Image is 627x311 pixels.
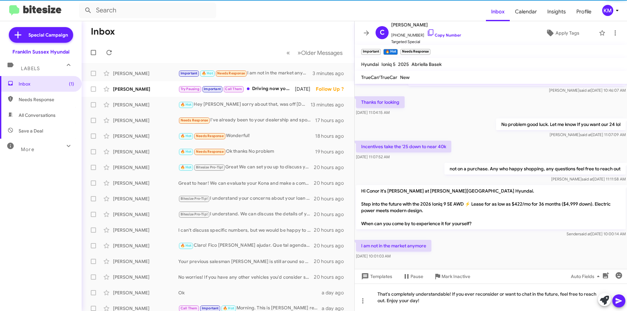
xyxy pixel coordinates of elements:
div: [DATE] [295,86,316,92]
div: I understand your concerns about your loan balance. We can evaluate your Durango and see how much... [178,195,314,202]
span: Bitesize Pro-Tip! [196,165,223,169]
div: [PERSON_NAME] [113,148,178,155]
span: C [380,27,385,38]
span: Needs Response [19,96,74,103]
div: [PERSON_NAME] [113,70,178,77]
div: 3 minutes ago [313,70,349,77]
span: Important [181,71,198,75]
div: 17 hours ago [315,117,349,124]
span: More [21,147,34,152]
div: Your previous salesman [PERSON_NAME] is still around so he will gladly help! [178,258,314,265]
span: Hyundai [361,61,379,67]
span: 🔥 Hot [181,243,192,248]
p: I am not in the market anymore [356,240,431,252]
button: Mark Inactive [428,271,475,282]
div: 20 hours ago [314,195,349,202]
div: 20 hours ago [314,242,349,249]
span: [PERSON_NAME] [DATE] 11:11:58 AM [551,177,626,181]
a: Profile [571,2,597,21]
div: 20 hours ago [314,180,349,186]
span: said at [582,177,593,181]
p: No problem good luck. Let me know If you want our 24 lol [496,118,626,130]
div: I understand. We can discuss the details of your Tucson when you visit the dealership. Let’s sche... [178,210,314,218]
div: [PERSON_NAME] [113,258,178,265]
small: Important [361,49,381,55]
span: said at [579,231,591,236]
span: Call Them [181,306,198,310]
div: Franklin Sussex Hyundai [12,49,70,55]
div: I am not in the market anymore [178,70,313,77]
span: Ioniq 5 [381,61,395,67]
div: [PERSON_NAME] [113,101,178,108]
span: Needs Response [196,134,224,138]
div: [PERSON_NAME] [113,211,178,218]
span: Important [204,87,221,91]
div: [PERSON_NAME] [113,242,178,249]
button: Apply Tags [529,27,596,39]
div: [PERSON_NAME] [113,133,178,139]
p: Thanks for looking [356,96,405,108]
div: Claro! Fico [PERSON_NAME] ajudar. Que tal agendar um horário para conversar mais sobre a venda do... [178,242,314,249]
a: Calendar [510,2,542,21]
button: Next [294,46,346,59]
div: Ok [178,289,322,296]
div: Driving now you can call me. [178,85,295,93]
h1: Inbox [91,26,115,37]
span: 🔥 Hot [181,165,192,169]
button: Auto Fields [566,271,607,282]
nav: Page navigation example [283,46,346,59]
div: [PERSON_NAME] [113,180,178,186]
div: [PERSON_NAME] [113,227,178,233]
span: 🔥 Hot [181,149,192,154]
span: Labels [21,66,40,71]
div: 20 hours ago [314,164,349,171]
p: Incentives take the '25 down to near 40k [356,141,451,152]
span: 2025 [398,61,409,67]
span: Auto Fields [571,271,602,282]
span: [DATE] 10:01:03 AM [356,254,391,258]
small: 🔥 Hot [383,49,397,55]
div: No worries! If you have any other vehicles you'd consider selling, we'd love to take a look. Woul... [178,274,314,280]
div: [PERSON_NAME] [113,274,178,280]
span: Needs Response [217,71,245,75]
span: Bitesize Pro-Tip! [181,212,208,216]
span: Needs Response [196,149,224,154]
span: Save a Deal [19,128,43,134]
span: 🔥 Hot [181,134,192,138]
span: [PERSON_NAME] [DATE] 10:46:07 AM [549,88,626,93]
div: Wonderful! [178,132,315,140]
span: 🔥 Hot [181,102,192,107]
span: Apply Tags [555,27,579,39]
span: New [400,74,410,80]
span: Inbox [19,81,74,87]
button: Previous [282,46,294,59]
span: said at [580,132,591,137]
a: Copy Number [427,33,461,38]
span: Pause [410,271,423,282]
a: Insights [542,2,571,21]
div: 19 hours ago [315,148,349,155]
div: Great to hear! We can evaluate your Kona and make a competitive offer. Let’s schedule a time for ... [178,180,314,186]
a: Special Campaign [9,27,73,43]
div: I can't discuss specific numbers, but we would be happy to evaluate your vehicle. Would you like ... [178,227,314,233]
span: said at [579,88,591,93]
span: 🔥 Hot [223,306,234,310]
span: [PERSON_NAME] [391,21,461,29]
div: [PERSON_NAME] [113,117,178,124]
small: Needs Response [400,49,430,55]
div: 20 hours ago [314,227,349,233]
button: KM [597,5,620,16]
span: [DATE] 11:04:15 AM [356,110,390,115]
p: not on a purchase. Any who happy shopping, any questions feel free to reach out [444,163,626,175]
span: [DATE] 11:07:52 AM [356,154,390,159]
span: » [297,49,301,57]
p: Hi Conor it's [PERSON_NAME] at [PERSON_NAME][GEOGRAPHIC_DATA] Hyundai. Step into the future with ... [356,185,626,229]
span: Abriella Basek [411,61,442,67]
div: [PERSON_NAME] [113,195,178,202]
div: Follow Up ? [316,86,349,92]
div: a day ago [322,289,349,296]
span: Needs Response [181,118,208,122]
